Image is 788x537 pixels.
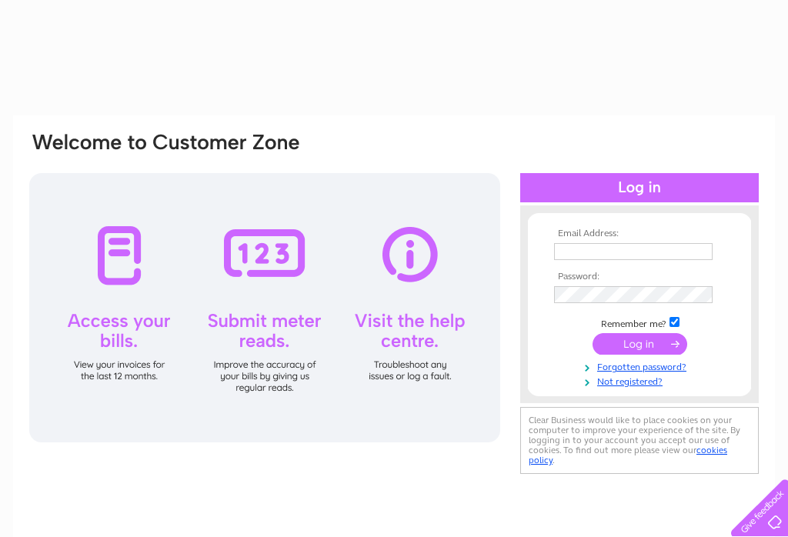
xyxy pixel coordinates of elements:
[554,359,729,373] a: Forgotten password?
[550,315,729,330] td: Remember me?
[593,333,687,355] input: Submit
[529,445,727,465] a: cookies policy
[554,373,729,388] a: Not registered?
[550,228,729,239] th: Email Address:
[520,407,759,474] div: Clear Business would like to place cookies on your computer to improve your experience of the sit...
[550,272,729,282] th: Password:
